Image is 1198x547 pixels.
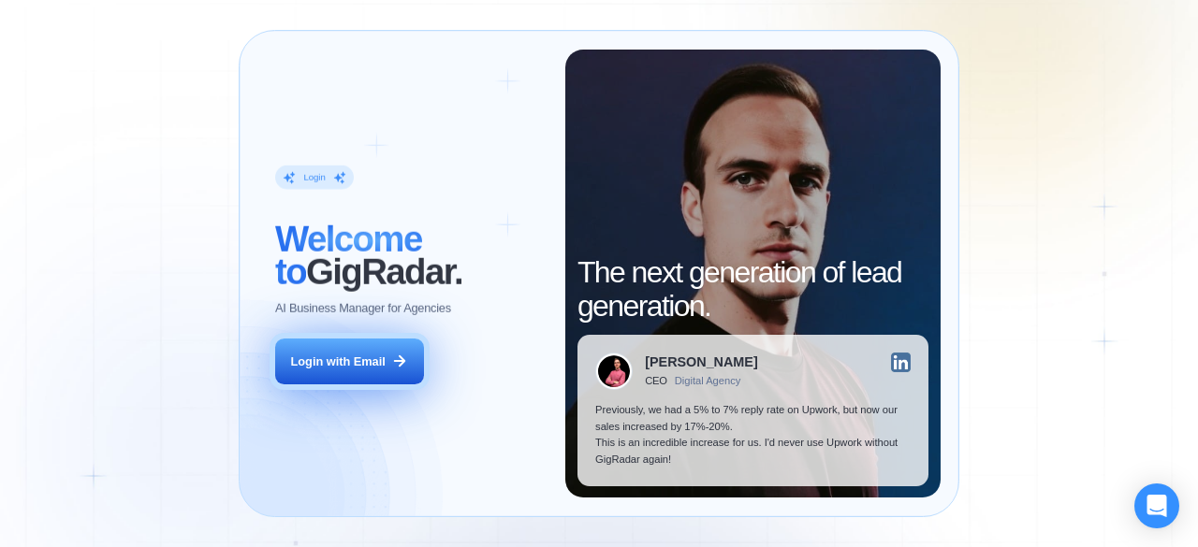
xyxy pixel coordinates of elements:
button: Login with Email [275,338,423,385]
p: AI Business Manager for Agencies [275,300,451,317]
div: CEO [645,375,667,387]
div: Login [304,171,326,183]
div: Digital Agency [675,375,741,387]
h2: The next generation of lead generation. [577,256,928,322]
p: Previously, we had a 5% to 7% reply rate on Upwork, but now our sales increased by 17%-20%. This ... [595,402,911,468]
div: Open Intercom Messenger [1134,483,1179,528]
div: Login with Email [291,353,386,370]
div: [PERSON_NAME] [645,355,757,368]
span: Welcome to [275,219,422,292]
h2: ‍ GigRadar. [275,223,548,288]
